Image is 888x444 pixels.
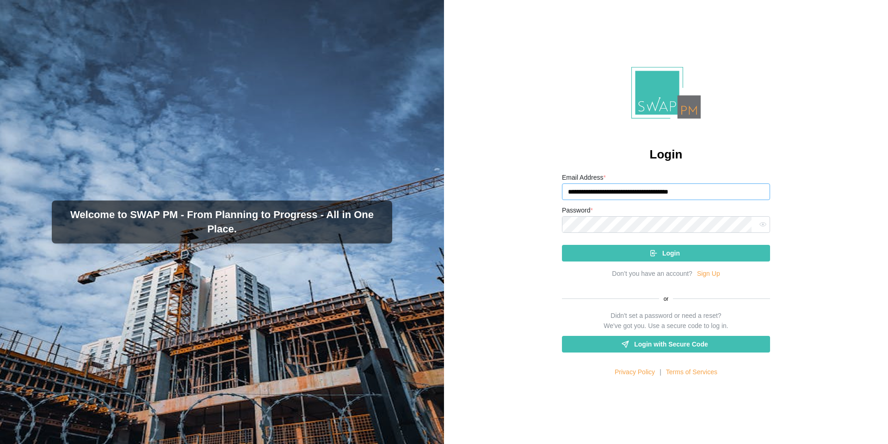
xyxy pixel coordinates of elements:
[634,336,708,352] span: Login with Secure Code
[562,206,593,216] label: Password
[604,311,728,331] div: Didn't set a password or need a reset? We've got you. Use a secure code to log in.
[562,336,770,353] a: Login with Secure Code
[666,367,717,377] a: Terms of Services
[612,269,692,279] div: Don’t you have an account?
[615,367,655,377] a: Privacy Policy
[562,245,770,262] button: Login
[59,208,385,237] h3: Welcome to SWAP PM - From Planning to Progress - All in One Place.
[650,146,683,163] h2: Login
[697,269,720,279] a: Sign Up
[562,173,606,183] label: Email Address
[631,67,701,119] img: Logo
[662,245,680,261] span: Login
[660,367,661,377] div: |
[562,295,770,304] div: or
